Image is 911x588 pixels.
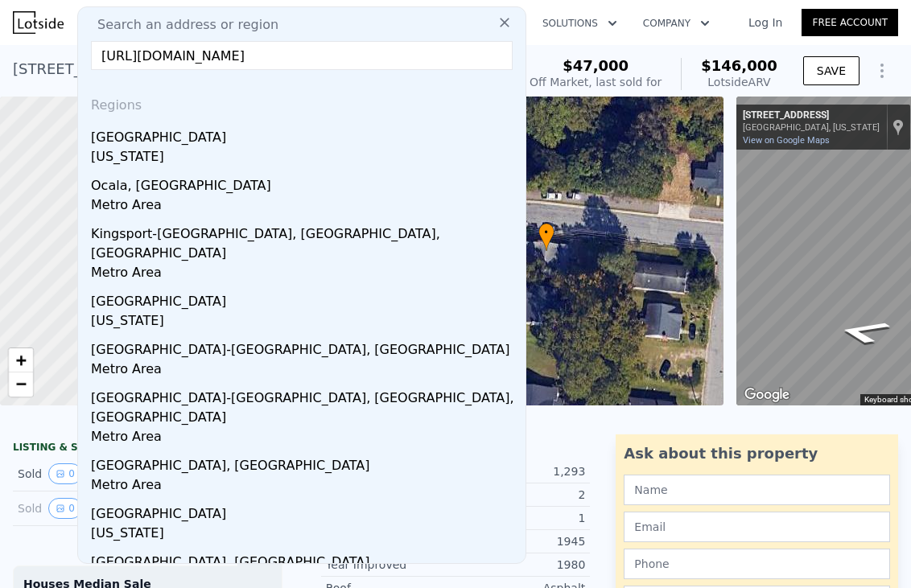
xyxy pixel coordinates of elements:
[740,384,794,405] a: Open this area in Google Maps (opens a new window)
[13,11,64,34] img: Lotside
[13,441,282,457] div: LISTING & SALE HISTORY
[701,57,777,74] span: $146,000
[530,74,662,90] div: Off Market, last sold for
[743,135,830,146] a: View on Google Maps
[538,223,554,251] div: •
[91,218,519,263] div: Kingsport-[GEOGRAPHIC_DATA], [GEOGRAPHIC_DATA], [GEOGRAPHIC_DATA]
[892,118,904,136] a: Show location on map
[326,557,455,573] div: Year Improved
[624,475,890,505] input: Name
[740,384,794,405] img: Google
[85,83,519,121] div: Regions
[624,549,890,579] input: Phone
[91,382,519,427] div: [GEOGRAPHIC_DATA]-[GEOGRAPHIC_DATA], [GEOGRAPHIC_DATA], [GEOGRAPHIC_DATA]
[13,58,504,80] div: [STREET_ADDRESS][PERSON_NAME] , [GEOGRAPHIC_DATA] , NC 27834
[91,121,519,147] div: [GEOGRAPHIC_DATA]
[624,512,890,542] input: Email
[85,15,278,35] span: Search an address or region
[91,475,519,498] div: Metro Area
[91,170,519,195] div: Ocala, [GEOGRAPHIC_DATA]
[9,348,33,372] a: Zoom in
[530,9,630,38] button: Solutions
[91,427,519,450] div: Metro Area
[743,122,880,133] div: [GEOGRAPHIC_DATA], [US_STATE]
[91,263,519,286] div: Metro Area
[91,450,519,475] div: [GEOGRAPHIC_DATA], [GEOGRAPHIC_DATA]
[802,9,898,36] a: Free Account
[18,463,134,484] div: Sold
[91,41,513,70] input: Enter an address, city, region, neighborhood or zip code
[803,56,859,85] button: SAVE
[16,350,27,370] span: +
[48,463,82,484] button: View historical data
[538,225,554,240] span: •
[91,147,519,170] div: [US_STATE]
[91,334,519,360] div: [GEOGRAPHIC_DATA]-[GEOGRAPHIC_DATA], [GEOGRAPHIC_DATA]
[9,372,33,397] a: Zoom out
[91,498,519,524] div: [GEOGRAPHIC_DATA]
[91,546,519,572] div: [GEOGRAPHIC_DATA], [GEOGRAPHIC_DATA]
[743,109,880,122] div: [STREET_ADDRESS]
[701,74,777,90] div: Lotside ARV
[866,55,898,87] button: Show Options
[729,14,802,31] a: Log In
[18,498,134,519] div: Sold
[91,311,519,334] div: [US_STATE]
[16,374,27,394] span: −
[455,557,585,573] div: 1980
[91,195,519,218] div: Metro Area
[624,442,890,465] div: Ask about this property
[48,498,82,519] button: View historical data
[91,524,519,546] div: [US_STATE]
[563,57,629,74] span: $47,000
[91,360,519,382] div: Metro Area
[91,286,519,311] div: [GEOGRAPHIC_DATA]
[630,9,723,38] button: Company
